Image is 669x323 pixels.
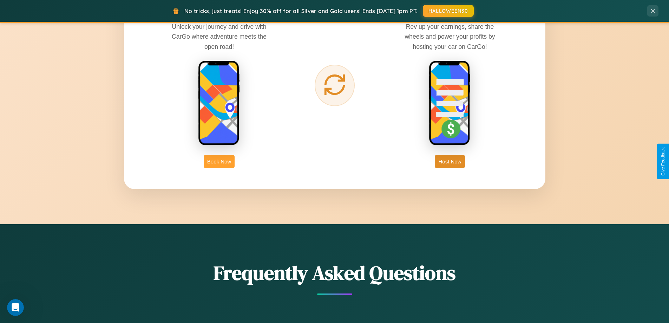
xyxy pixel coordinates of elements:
h2: Frequently Asked Questions [124,259,545,286]
p: Unlock your journey and drive with CarGo where adventure meets the open road! [166,22,272,51]
button: HALLOWEEN30 [423,5,474,17]
button: Book Now [204,155,235,168]
img: rent phone [198,60,240,146]
iframe: Intercom live chat [7,299,24,316]
button: Host Now [435,155,465,168]
img: host phone [429,60,471,146]
div: Give Feedback [661,147,665,176]
p: Rev up your earnings, share the wheels and power your profits by hosting your car on CarGo! [397,22,503,51]
span: No tricks, just treats! Enjoy 30% off for all Silver and Gold users! Ends [DATE] 1pm PT. [184,7,418,14]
